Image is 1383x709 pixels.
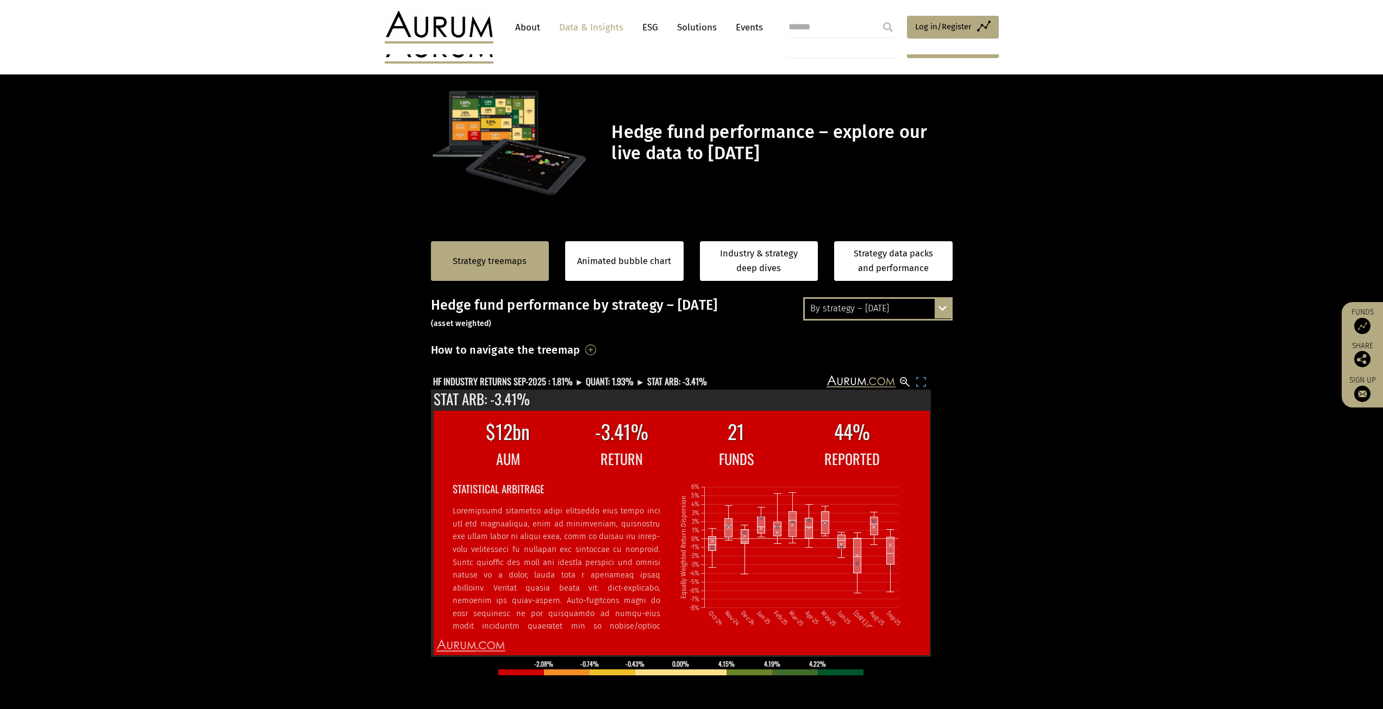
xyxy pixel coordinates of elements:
a: Strategy treemaps [453,254,527,268]
img: Access Funds [1354,318,1371,334]
h3: Hedge fund performance by strategy – [DATE] [431,297,953,330]
input: Submit [877,16,899,38]
h3: How to navigate the treemap [431,341,580,359]
a: Data & Insights [554,17,629,37]
div: By strategy – [DATE] [805,299,951,318]
a: Animated bubble chart [577,254,671,268]
a: Funds [1347,308,1378,334]
a: ESG [637,17,664,37]
span: Log in/Register [915,20,972,33]
img: Sign up to our newsletter [1354,386,1371,402]
div: Share [1347,342,1378,367]
h1: Hedge fund performance – explore our live data to [DATE] [611,122,949,164]
a: Log in/Register [907,16,999,39]
img: Share this post [1354,351,1371,367]
a: Industry & strategy deep dives [700,241,818,281]
a: About [510,17,546,37]
small: (asset weighted) [431,319,492,328]
a: Sign up [1347,375,1378,402]
img: Aurum [385,11,493,43]
a: Events [730,17,763,37]
a: Strategy data packs and performance [834,241,953,281]
a: Solutions [672,17,722,37]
